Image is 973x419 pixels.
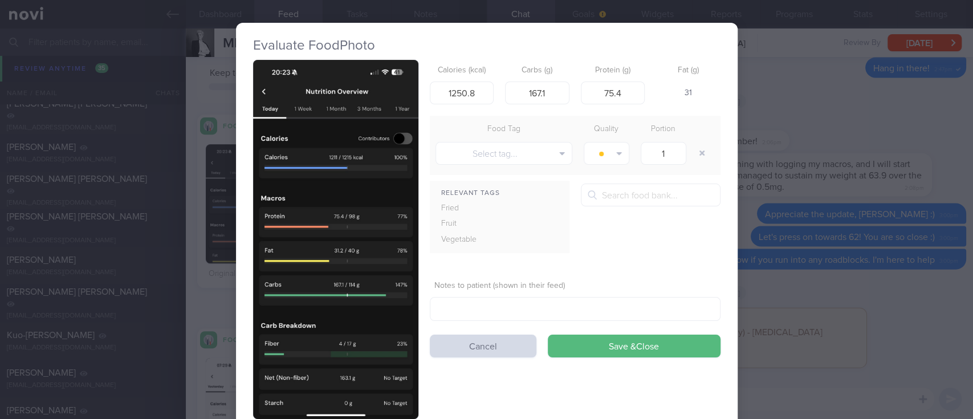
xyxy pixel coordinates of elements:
[656,82,720,105] div: 31
[430,201,503,217] div: Fried
[430,82,494,104] input: 250
[641,142,686,165] input: 1.0
[510,66,565,76] label: Carbs (g)
[578,121,635,137] div: Quality
[661,66,716,76] label: Fat (g)
[430,335,536,357] button: Cancel
[434,281,716,291] label: Notes to patient (shown in their feed)
[430,232,503,248] div: Vegetable
[585,66,641,76] label: Protein (g)
[430,121,578,137] div: Food Tag
[253,37,720,54] h2: Evaluate Food Photo
[581,184,720,206] input: Search food bank...
[505,82,569,104] input: 33
[581,82,645,104] input: 9
[548,335,720,357] button: Save &Close
[430,186,569,201] div: Relevant Tags
[435,142,572,165] button: Select tag...
[434,66,490,76] label: Calories (kcal)
[635,121,692,137] div: Portion
[430,216,503,232] div: Fruit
